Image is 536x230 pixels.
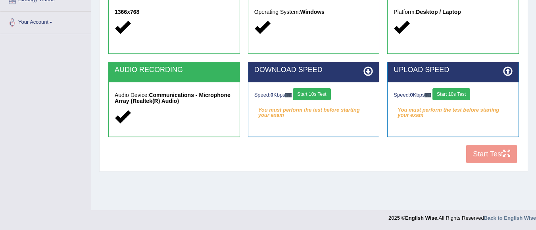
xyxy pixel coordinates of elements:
em: You must perform the test before starting your exam [254,104,373,116]
a: Back to English Wise [484,215,536,221]
em: You must perform the test before starting your exam [394,104,513,116]
button: Start 10s Test [293,88,330,100]
strong: 1366x768 [115,9,139,15]
div: 2025 © All Rights Reserved [388,210,536,222]
strong: Desktop / Laptop [416,9,461,15]
h5: Operating System: [254,9,373,15]
h5: Platform: [394,9,513,15]
a: Your Account [0,11,91,31]
strong: Windows [300,9,325,15]
button: Start 10s Test [432,88,470,100]
h2: UPLOAD SPEED [394,66,513,74]
h5: Audio Device: [115,92,234,105]
img: ajax-loader-fb-connection.gif [285,93,292,97]
strong: 0 [271,92,273,98]
strong: Communications - Microphone Array (Realtek(R) Audio) [115,92,231,104]
h2: DOWNLOAD SPEED [254,66,373,74]
strong: English Wise. [405,215,438,221]
img: ajax-loader-fb-connection.gif [425,93,431,97]
h2: AUDIO RECORDING [115,66,234,74]
div: Speed: Kbps [394,88,513,102]
strong: 0 [410,92,413,98]
div: Speed: Kbps [254,88,373,102]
